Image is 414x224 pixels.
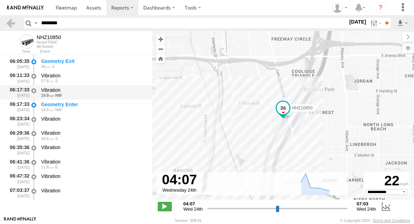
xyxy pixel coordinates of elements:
div: Event [40,50,152,53]
div: 06:17:33 [DATE] [6,86,30,99]
div: All Assets [37,44,61,49]
div: Vibration [41,130,145,136]
div: ActiveTRAC [37,40,61,44]
label: Export results as... [396,18,408,28]
span: Wed 24th Sep 2025 [357,206,376,212]
span: 18.6 [41,136,54,141]
div: Vibration [41,173,145,179]
span: Heading: 303 [55,93,62,97]
div: Vibration [41,72,145,79]
span: 11.8 [41,165,54,169]
a: Back to previous Page [6,18,16,28]
span: 19.9 [41,93,54,97]
div: Zulema McIntosch [330,2,350,13]
div: © Copyright 2025 - [340,218,410,223]
label: Play/Stop [158,202,172,211]
div: Geometry Enter [41,101,145,108]
i: ? [375,2,386,13]
span: Wed 24th Sep 2025 [183,206,203,212]
div: 06:05:35 [DATE] [6,57,30,70]
strong: 04:07 [183,201,203,206]
span: Heading: 176 [55,79,58,83]
label: Search Query [33,18,39,28]
span: Heading: 303 [55,108,62,112]
span: Heading: 177 [52,64,55,69]
button: Zoom Home [156,54,165,63]
div: 06:17:33 [DATE] [6,100,30,113]
a: Visit our Website [4,217,36,224]
div: 06:23:34 [DATE] [6,115,30,128]
div: Vibration [41,187,145,194]
div: Geometry Exit [41,58,145,64]
span: 57.8 [41,79,54,83]
label: [DATE] [348,18,368,26]
span: Heading: 87 [55,165,58,169]
span: 36 [41,64,51,69]
div: Vibration [41,144,145,151]
span: 19.9 [41,108,54,112]
div: 06:35:36 [DATE] [6,143,30,156]
div: 06:47:32 [DATE] [6,172,30,185]
div: 07:03:37 [DATE] [6,186,30,199]
div: Vibration [41,87,145,93]
a: Terms and Conditions [373,218,410,223]
div: Vibration [41,116,145,122]
img: rand-logo.svg [7,5,44,10]
strong: 07:03 [357,201,376,206]
div: Time [6,50,30,53]
div: Vibration [41,159,145,165]
div: 22 [365,173,408,189]
button: Zoom out [156,44,165,54]
div: Version: 308.01 [175,218,202,223]
label: Search Filter Options [368,18,383,28]
span: NHZ10850 [292,105,313,110]
span: Heading: 180 [55,136,58,141]
div: NHZ10850 - View Asset History [37,34,61,40]
div: 06:11:33 [DATE] [6,71,30,84]
div: 06:29:36 [DATE] [6,129,30,142]
button: Zoom in [156,34,165,44]
div: 06:41:36 [DATE] [6,158,30,171]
